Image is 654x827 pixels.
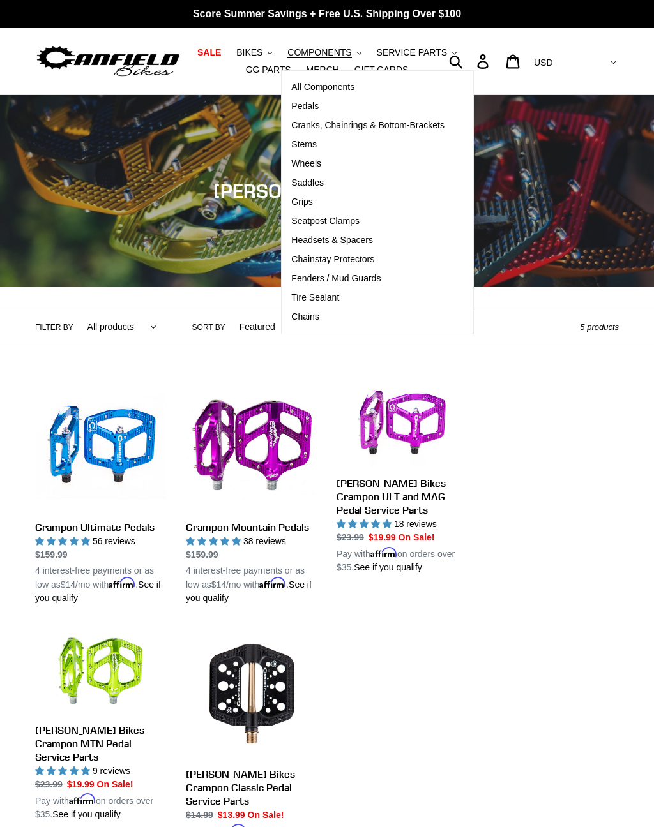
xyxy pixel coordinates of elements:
a: Saddles [282,174,454,193]
a: GIFT CARDS [348,61,415,78]
span: Seatpost Clamps [291,216,360,227]
a: Pedals [282,97,454,116]
span: GG PARTS [246,64,291,75]
span: Grips [291,197,312,207]
label: Sort by [192,322,225,333]
span: Wheels [291,158,321,169]
span: [PERSON_NAME] PEDALS [213,179,441,202]
a: GG PARTS [240,61,298,78]
span: Headsets & Spacers [291,235,373,246]
a: Fenders / Mud Guards [282,269,454,288]
span: BIKES [236,47,262,58]
span: Stems [291,139,317,150]
a: All Components [282,78,454,97]
a: MERCH [300,61,346,78]
a: Cranks, Chainrings & Bottom-Brackets [282,116,454,135]
button: COMPONENTS [281,44,367,61]
a: SALE [191,44,227,61]
button: SERVICE PARTS [370,44,463,61]
span: SALE [197,47,221,58]
span: Cranks, Chainrings & Bottom-Brackets [291,120,445,131]
span: All Components [291,82,354,93]
span: Tire Sealant [291,292,339,303]
span: SERVICE PARTS [377,47,447,58]
span: Fenders / Mud Guards [291,273,381,284]
span: Saddles [291,177,324,188]
a: Chains [282,308,454,327]
span: COMPONENTS [287,47,351,58]
span: GIFT CARDS [354,64,409,75]
a: Tire Sealant [282,288,454,308]
a: Seatpost Clamps [282,212,454,231]
button: BIKES [230,44,278,61]
a: Stems [282,135,454,154]
a: Grips [282,193,454,212]
a: Wheels [282,154,454,174]
a: Chainstay Protectors [282,250,454,269]
span: Chainstay Protectors [291,254,374,265]
span: Pedals [291,101,319,112]
span: Chains [291,311,319,322]
img: Canfield Bikes [35,43,181,79]
span: 5 products [580,322,619,332]
span: MERCH [307,64,339,75]
a: Headsets & Spacers [282,231,454,250]
label: Filter by [35,322,73,333]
